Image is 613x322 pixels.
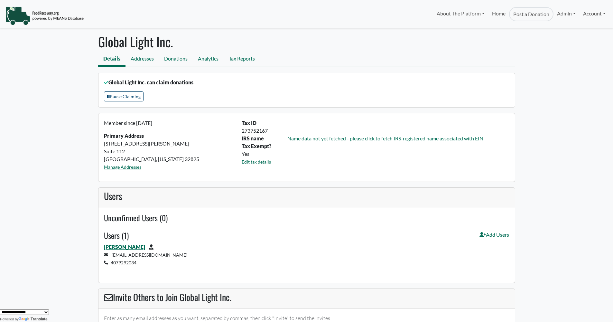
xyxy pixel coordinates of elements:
[433,7,488,20] a: About The Platform
[159,52,193,67] a: Donations
[104,119,234,127] p: Member since [DATE]
[509,7,553,21] a: Post a Donation
[479,231,509,243] a: Add Users
[104,231,129,240] h4: Users (1)
[104,213,509,223] h4: Unconfirmed Users (0)
[242,120,256,126] b: Tax ID
[104,133,144,139] strong: Primary Address
[287,135,483,141] a: Name data not yet fetched - please click to fetch IRS-registered name associated with EIN
[104,191,509,202] h3: Users
[19,317,31,322] img: Google Translate
[98,34,515,49] h1: Global Light Inc.
[104,79,509,86] p: Global Light Inc. can claim donations
[100,119,238,176] div: [STREET_ADDRESS][PERSON_NAME] Suite 112 [GEOGRAPHIC_DATA], [US_STATE] 32825
[242,143,271,149] b: Tax Exempt?
[242,159,271,165] a: Edit tax details
[104,292,509,303] h3: Invite Others to Join Global Light Inc.
[553,7,579,20] a: Admin
[238,127,513,135] div: 273752167
[193,52,224,67] a: Analytics
[5,6,84,25] img: NavigationLogo_FoodRecovery-91c16205cd0af1ed486a0f1a7774a6544ea792ac00100771e7dd3ec7c0e58e41.png
[104,91,144,101] button: Pause Claiming
[98,52,125,67] a: Details
[224,52,260,67] a: Tax Reports
[104,252,187,265] small: [EMAIL_ADDRESS][DOMAIN_NAME] 4079292034
[104,244,145,250] a: [PERSON_NAME]
[242,135,264,141] strong: IRS name
[488,7,509,21] a: Home
[19,317,48,321] a: Translate
[125,52,159,67] a: Addresses
[580,7,609,20] a: Account
[104,164,141,170] a: Manage Addresses
[238,150,513,158] div: Yes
